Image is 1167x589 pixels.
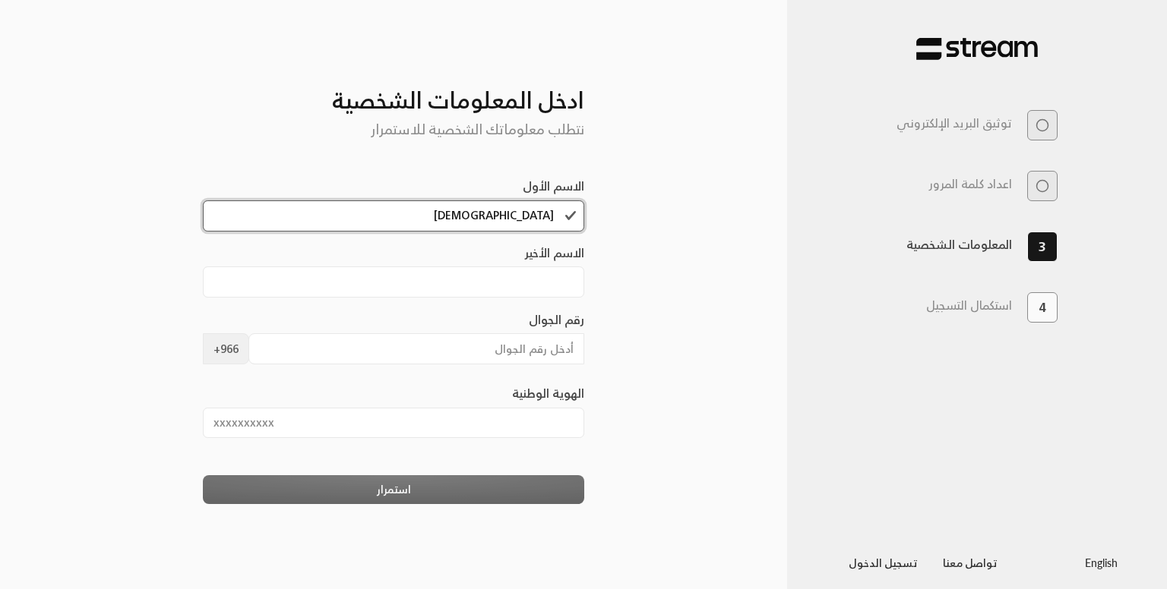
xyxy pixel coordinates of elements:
[928,177,1012,191] h3: اعداد كلمة المرور
[512,384,584,402] label: الهوية الوطنية
[931,548,1010,576] button: تواصل معنا
[837,553,931,572] a: تسجيل الدخول
[931,553,1010,572] a: تواصل معنا
[203,121,585,138] h5: نتطلب معلوماتك الشخصية للاستمرار
[1039,298,1046,317] span: 4
[837,548,931,576] button: تسجيل الدخول
[203,61,585,114] h3: ادخل المعلومات الشخصية
[916,37,1038,61] img: Stream Pay
[523,177,584,195] label: الاسم الأول
[248,333,585,364] input: أدخل رقم الجوال
[926,298,1012,313] h3: استكمال التسجيل
[1039,237,1046,257] span: 3
[906,238,1012,252] h3: المعلومات الشخصية
[1085,548,1118,576] a: English
[525,244,584,262] label: الاسم الأخير
[897,116,1012,131] h3: توثيق البريد الإلكتروني
[203,333,249,364] span: +966
[203,408,585,439] input: xxxxxxxxxx
[529,310,584,329] label: رقم الجوال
